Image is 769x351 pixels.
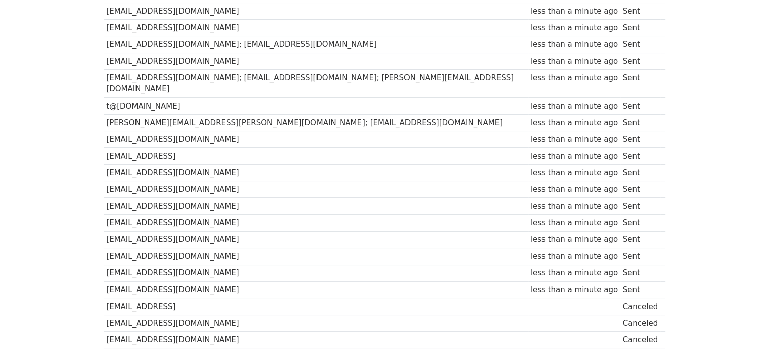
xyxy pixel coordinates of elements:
[531,167,618,179] div: less than a minute ago
[104,36,528,53] td: [EMAIL_ADDRESS][DOMAIN_NAME]; [EMAIL_ADDRESS][DOMAIN_NAME]
[104,265,528,281] td: [EMAIL_ADDRESS][DOMAIN_NAME]
[104,114,528,131] td: [PERSON_NAME][EMAIL_ADDRESS][PERSON_NAME][DOMAIN_NAME]; [EMAIL_ADDRESS][DOMAIN_NAME]
[620,315,660,331] td: Canceled
[104,97,528,114] td: t@[DOMAIN_NAME]
[531,39,618,51] div: less than a minute ago
[104,281,528,298] td: [EMAIL_ADDRESS][DOMAIN_NAME]
[531,234,618,245] div: less than a minute ago
[531,284,618,296] div: less than a minute ago
[104,315,528,331] td: [EMAIL_ADDRESS][DOMAIN_NAME]
[104,70,528,98] td: [EMAIL_ADDRESS][DOMAIN_NAME]; [EMAIL_ADDRESS][DOMAIN_NAME]; [PERSON_NAME][EMAIL_ADDRESS][DOMAIN_N...
[531,117,618,129] div: less than a minute ago
[104,198,528,215] td: [EMAIL_ADDRESS][DOMAIN_NAME]
[104,231,528,248] td: [EMAIL_ADDRESS][DOMAIN_NAME]
[104,181,528,198] td: [EMAIL_ADDRESS][DOMAIN_NAME]
[620,281,660,298] td: Sent
[104,148,528,165] td: [EMAIL_ADDRESS]
[104,165,528,181] td: [EMAIL_ADDRESS][DOMAIN_NAME]
[531,250,618,262] div: less than a minute ago
[531,217,618,229] div: less than a minute ago
[104,19,528,36] td: [EMAIL_ADDRESS][DOMAIN_NAME]
[531,56,618,67] div: less than a minute ago
[620,36,660,53] td: Sent
[531,267,618,279] div: less than a minute ago
[104,332,528,348] td: [EMAIL_ADDRESS][DOMAIN_NAME]
[104,131,528,147] td: [EMAIL_ADDRESS][DOMAIN_NAME]
[531,134,618,145] div: less than a minute ago
[531,200,618,212] div: less than a minute ago
[104,3,528,19] td: [EMAIL_ADDRESS][DOMAIN_NAME]
[620,70,660,98] td: Sent
[620,332,660,348] td: Canceled
[531,6,618,17] div: less than a minute ago
[531,22,618,34] div: less than a minute ago
[620,114,660,131] td: Sent
[531,184,618,195] div: less than a minute ago
[620,148,660,165] td: Sent
[620,298,660,315] td: Canceled
[620,97,660,114] td: Sent
[531,101,618,112] div: less than a minute ago
[104,215,528,231] td: [EMAIL_ADDRESS][DOMAIN_NAME]
[104,53,528,70] td: [EMAIL_ADDRESS][DOMAIN_NAME]
[620,165,660,181] td: Sent
[620,198,660,215] td: Sent
[104,248,528,265] td: [EMAIL_ADDRESS][DOMAIN_NAME]
[531,151,618,162] div: less than a minute ago
[620,231,660,248] td: Sent
[620,248,660,265] td: Sent
[620,19,660,36] td: Sent
[620,131,660,147] td: Sent
[620,265,660,281] td: Sent
[620,215,660,231] td: Sent
[620,53,660,70] td: Sent
[104,298,528,315] td: [EMAIL_ADDRESS]
[718,303,769,351] iframe: Chat Widget
[620,3,660,19] td: Sent
[620,181,660,198] td: Sent
[531,72,618,84] div: less than a minute ago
